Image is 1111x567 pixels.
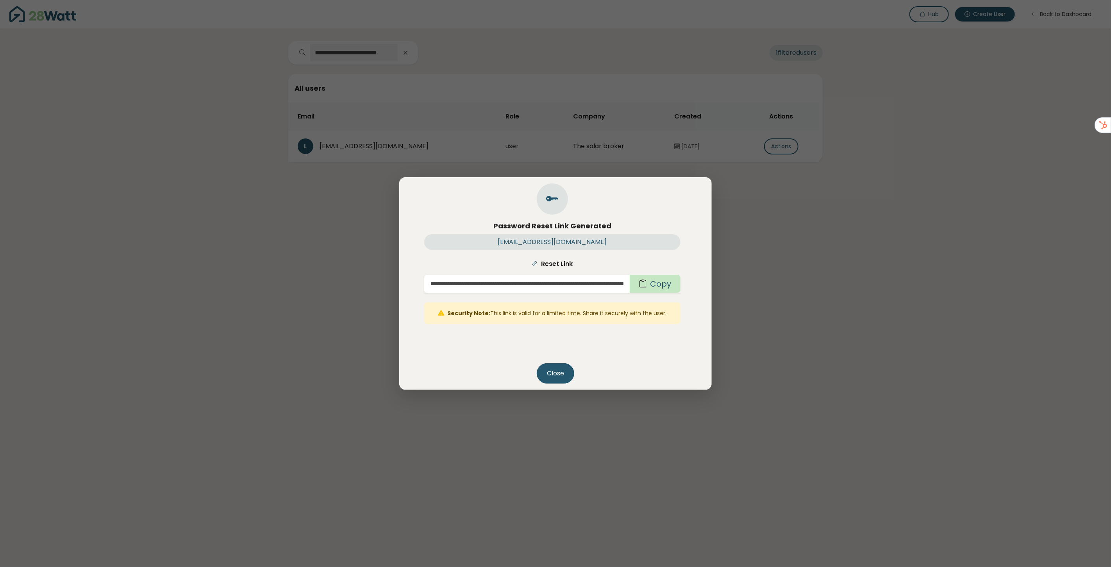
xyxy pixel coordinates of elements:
[630,275,681,293] button: Copy
[424,221,681,231] h5: Password Reset Link Generated
[424,234,681,250] div: [EMAIL_ADDRESS][DOMAIN_NAME]
[424,259,681,269] label: Reset Link
[537,363,574,384] button: Close
[448,309,667,317] small: This link is valid for a limited time. Share it securely with the user.
[448,309,491,317] strong: Security Note:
